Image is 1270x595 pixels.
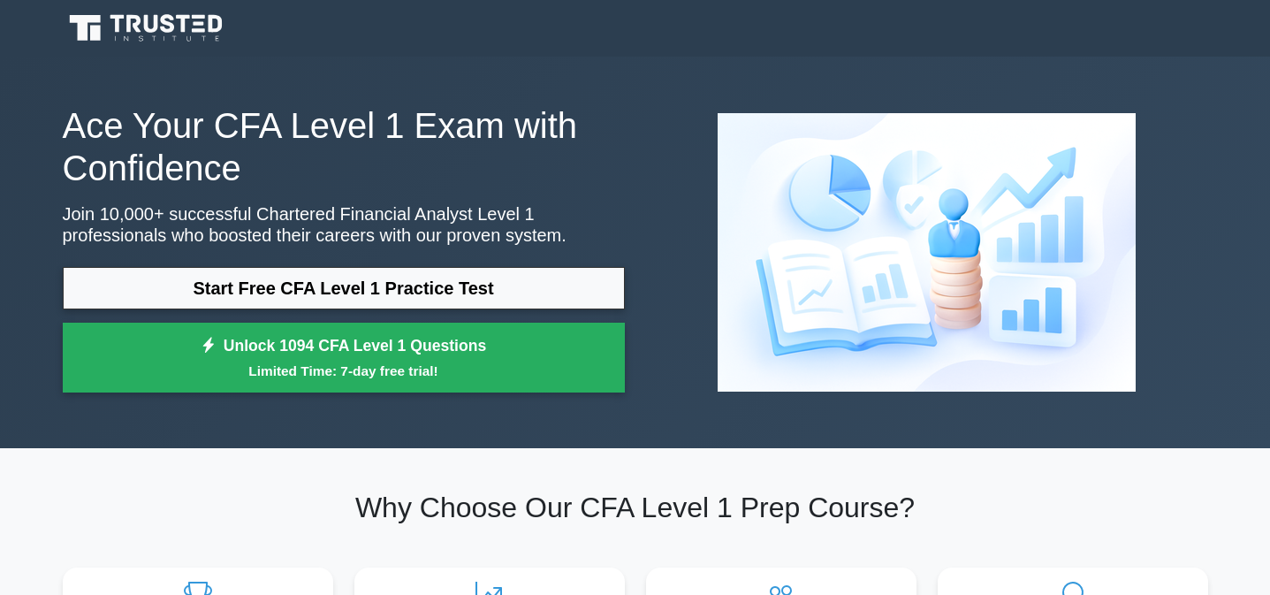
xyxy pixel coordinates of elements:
h1: Ace Your CFA Level 1 Exam with Confidence [63,104,625,189]
img: Chartered Financial Analyst Level 1 Preview [703,99,1150,406]
h2: Why Choose Our CFA Level 1 Prep Course? [63,491,1208,524]
small: Limited Time: 7-day free trial! [85,361,603,381]
p: Join 10,000+ successful Chartered Financial Analyst Level 1 professionals who boosted their caree... [63,203,625,246]
a: Start Free CFA Level 1 Practice Test [63,267,625,309]
a: Unlock 1094 CFA Level 1 QuestionsLimited Time: 7-day free trial! [63,323,625,393]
